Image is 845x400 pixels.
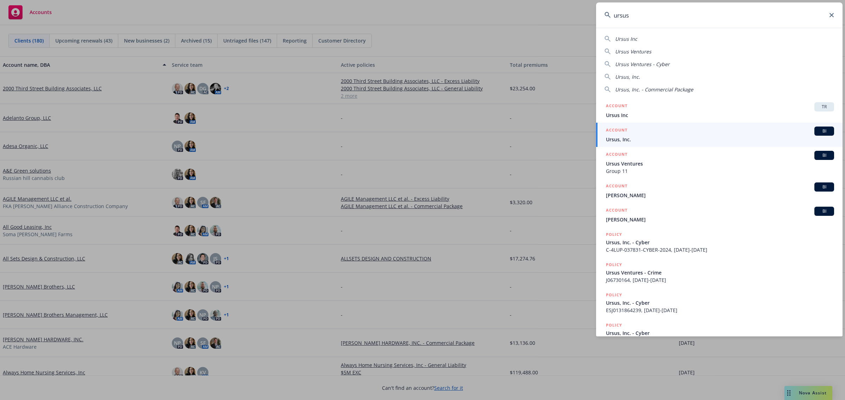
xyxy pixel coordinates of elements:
h5: POLICY [606,322,622,329]
h5: ACCOUNT [606,151,627,159]
a: ACCOUNTBIUrsus VenturesGroup 11 [596,147,843,179]
span: ESJ0131864239, [DATE]-[DATE] [606,307,834,314]
span: BI [817,152,831,159]
a: POLICYUrsus, Inc. - CyberC-4LUP-037831-CYBER-2024, [DATE]-[DATE] [596,227,843,257]
span: BI [817,128,831,134]
a: ACCOUNTBIUrsus, Inc. [596,123,843,147]
a: ACCOUNTTRUrsus Inc [596,98,843,123]
span: TR [817,104,831,110]
a: POLICYUrsus, Inc. - CyberESJ0131864239, [DATE]-[DATE] [596,288,843,318]
span: Group 11 [606,167,834,175]
span: [PERSON_NAME] [606,192,834,199]
h5: ACCOUNT [606,207,627,215]
span: Ursus, Inc. [615,73,640,80]
span: [PERSON_NAME] [606,216,834,223]
h5: ACCOUNT [606,127,627,135]
span: Ursus, Inc. - Cyber [606,329,834,337]
a: ACCOUNTBI[PERSON_NAME] [596,179,843,203]
span: Ursus, Inc. - Cyber [606,299,834,307]
h5: ACCOUNT [606,182,627,191]
span: Ursus Ventures [606,160,834,167]
a: POLICYUrsus Ventures - CrimeJ06730164, [DATE]-[DATE] [596,257,843,288]
span: Ursus Ventures - Crime [606,269,834,276]
span: Ursus, Inc. - Cyber [606,239,834,246]
span: Ursus Ventures - Cyber [615,61,670,67]
span: C-4LUP-037831-CYBER-2024, [DATE]-[DATE] [606,246,834,253]
h5: ACCOUNT [606,102,627,111]
span: Ursus, Inc. - Commercial Package [615,86,693,93]
span: Ursus Ventures [615,48,651,55]
span: Ursus, Inc. [606,136,834,143]
h5: POLICY [606,231,622,238]
span: Ursus Inc [606,111,834,119]
input: Search... [596,2,843,28]
span: BI [817,184,831,190]
h5: POLICY [606,261,622,268]
h5: POLICY [606,291,622,298]
span: BI [817,208,831,214]
span: Ursus Inc [615,36,637,42]
span: J06730164, [DATE]-[DATE] [606,276,834,284]
a: POLICYUrsus, Inc. - Cyber [596,318,843,348]
a: ACCOUNTBI[PERSON_NAME] [596,203,843,227]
